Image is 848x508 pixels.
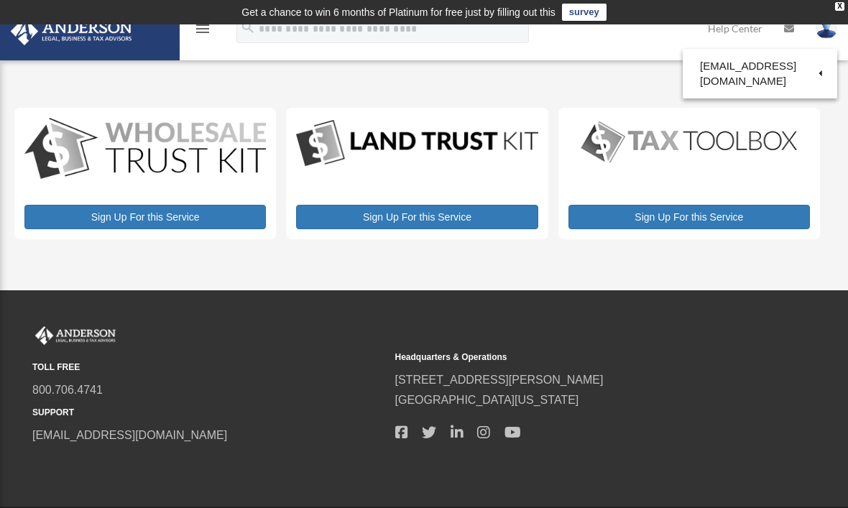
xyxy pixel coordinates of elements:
a: [EMAIL_ADDRESS][DOMAIN_NAME] [683,52,837,95]
div: close [835,2,844,11]
i: menu [194,20,211,37]
img: taxtoolbox_new-1.webp [568,118,810,166]
a: menu [194,25,211,37]
a: Sign Up For this Service [296,205,538,229]
img: User Pic [816,18,837,39]
small: Headquarters & Operations [395,350,748,365]
img: WS-Trust-Kit-lgo-1.jpg [24,118,266,182]
div: Get a chance to win 6 months of Platinum for free just by filling out this [241,4,556,21]
a: [EMAIL_ADDRESS][DOMAIN_NAME] [32,429,227,441]
img: LandTrust_lgo-1.jpg [296,118,538,170]
a: [STREET_ADDRESS][PERSON_NAME] [395,374,604,386]
a: [GEOGRAPHIC_DATA][US_STATE] [395,394,579,406]
small: TOLL FREE [32,360,385,375]
img: Anderson Advisors Platinum Portal [32,326,119,345]
a: 800.706.4741 [32,384,103,396]
small: SUPPORT [32,405,385,420]
img: Anderson Advisors Platinum Portal [6,17,137,45]
a: Sign Up For this Service [568,205,810,229]
i: search [240,19,256,35]
a: survey [562,4,607,21]
a: Sign Up For this Service [24,205,266,229]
